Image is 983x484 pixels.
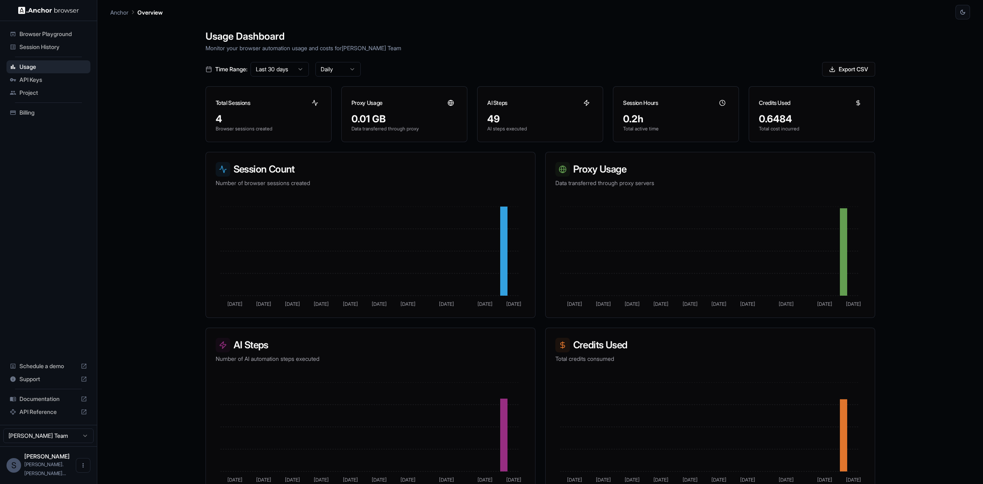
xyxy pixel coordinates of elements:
[477,477,492,483] tspan: [DATE]
[817,477,832,483] tspan: [DATE]
[6,360,90,373] div: Schedule a demo
[19,76,87,84] span: API Keys
[19,63,87,71] span: Usage
[19,109,87,117] span: Billing
[653,301,668,307] tspan: [DATE]
[846,477,861,483] tspan: [DATE]
[759,99,790,107] h3: Credits Used
[285,477,300,483] tspan: [DATE]
[817,301,832,307] tspan: [DATE]
[6,373,90,386] div: Support
[682,477,697,483] tspan: [DATE]
[759,126,865,132] p: Total cost incurred
[285,301,300,307] tspan: [DATE]
[256,477,271,483] tspan: [DATE]
[740,477,755,483] tspan: [DATE]
[351,113,457,126] div: 0.01 GB
[711,477,726,483] tspan: [DATE]
[6,106,90,119] div: Billing
[110,8,128,17] p: Anchor
[6,41,90,53] div: Session History
[371,301,386,307] tspan: [DATE]
[711,301,726,307] tspan: [DATE]
[6,60,90,73] div: Usage
[215,65,247,73] span: Time Range:
[759,113,865,126] div: 0.6484
[216,338,525,352] h3: AI Steps
[19,43,87,51] span: Session History
[625,301,640,307] tspan: [DATE]
[567,301,582,307] tspan: [DATE]
[506,477,521,483] tspan: [DATE]
[19,408,77,416] span: API Reference
[400,477,415,483] tspan: [DATE]
[351,126,457,132] p: Data transferred through proxy
[555,355,865,363] p: Total credits consumed
[314,301,329,307] tspan: [DATE]
[24,453,70,460] span: Stewart Whaley
[314,477,329,483] tspan: [DATE]
[822,62,875,77] button: Export CSV
[623,113,729,126] div: 0.2h
[137,8,163,17] p: Overview
[18,6,79,14] img: Anchor Logo
[19,375,77,383] span: Support
[343,477,358,483] tspan: [DATE]
[682,301,697,307] tspan: [DATE]
[6,458,21,473] div: S
[778,301,793,307] tspan: [DATE]
[555,179,865,187] p: Data transferred through proxy servers
[351,99,383,107] h3: Proxy Usage
[206,44,875,52] p: Monitor your browser automation usage and costs for [PERSON_NAME] Team
[555,338,865,352] h3: Credits Used
[778,477,793,483] tspan: [DATE]
[567,477,582,483] tspan: [DATE]
[477,301,492,307] tspan: [DATE]
[256,301,271,307] tspan: [DATE]
[740,301,755,307] tspan: [DATE]
[216,126,321,132] p: Browser sessions created
[76,458,90,473] button: Open menu
[596,301,611,307] tspan: [DATE]
[625,477,640,483] tspan: [DATE]
[653,477,668,483] tspan: [DATE]
[6,86,90,99] div: Project
[596,477,611,483] tspan: [DATE]
[216,113,321,126] div: 4
[227,301,242,307] tspan: [DATE]
[216,179,525,187] p: Number of browser sessions created
[6,28,90,41] div: Browser Playground
[371,477,386,483] tspan: [DATE]
[487,99,508,107] h3: AI Steps
[6,73,90,86] div: API Keys
[846,301,861,307] tspan: [DATE]
[19,89,87,97] span: Project
[487,126,593,132] p: AI steps executed
[216,162,525,177] h3: Session Count
[439,301,454,307] tspan: [DATE]
[6,405,90,418] div: API Reference
[19,30,87,38] span: Browser Playground
[110,8,163,17] nav: breadcrumb
[19,395,77,403] span: Documentation
[216,355,525,363] p: Number of AI automation steps executed
[6,392,90,405] div: Documentation
[343,301,358,307] tspan: [DATE]
[439,477,454,483] tspan: [DATE]
[400,301,415,307] tspan: [DATE]
[555,162,865,177] h3: Proxy Usage
[206,29,875,44] h1: Usage Dashboard
[506,301,521,307] tspan: [DATE]
[623,99,658,107] h3: Session Hours
[24,461,66,476] span: stewart.whaley@gmail.com
[227,477,242,483] tspan: [DATE]
[487,113,593,126] div: 49
[623,126,729,132] p: Total active time
[216,99,251,107] h3: Total Sessions
[19,362,77,370] span: Schedule a demo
